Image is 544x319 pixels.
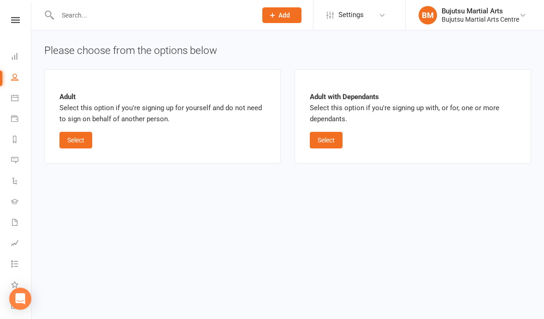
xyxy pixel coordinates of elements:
[59,132,92,148] button: Select
[11,130,32,151] a: Reports
[11,89,32,109] a: Calendar
[11,47,32,68] a: Dashboard
[310,93,379,101] strong: Adult with Dependants
[11,109,32,130] a: Payments
[419,6,437,24] div: BM
[278,12,290,19] span: Add
[310,91,516,124] p: Select this option if you're signing up with, or for, one or more dependants.
[338,5,364,25] span: Settings
[59,91,266,124] p: Select this option if you're signing up for yourself and do not need to sign on behalf of another...
[9,288,31,310] div: Open Intercom Messenger
[262,7,302,23] button: Add
[11,68,32,89] a: People
[11,275,32,296] a: What's New
[59,93,76,101] strong: Adult
[44,43,531,58] div: Please choose from the options below
[442,7,519,15] div: Bujutsu Martial Arts
[310,132,343,148] button: Select
[442,15,519,24] div: Bujutsu Martial Arts Centre
[55,9,250,22] input: Search...
[11,234,32,254] a: Assessments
